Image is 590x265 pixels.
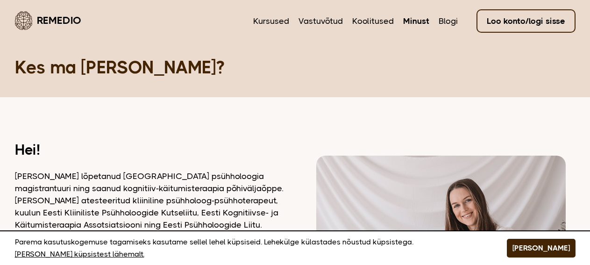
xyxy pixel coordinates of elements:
[15,236,483,260] p: Parema kasutuskogemuse tagamiseks kasutame sellel lehel küpsiseid. Lehekülge külastades nõustud k...
[15,56,576,79] h1: Kes ma [PERSON_NAME]?
[15,9,81,31] a: Remedio
[15,144,284,156] h2: Hei!
[507,239,576,258] button: [PERSON_NAME]
[439,15,458,27] a: Blogi
[15,11,32,30] img: Remedio logo
[15,170,284,231] p: [PERSON_NAME] lõpetanud [GEOGRAPHIC_DATA] psühholoogia magistrantuuri ning saanud kognitiiv-käitu...
[253,15,289,27] a: Kursused
[403,15,429,27] a: Minust
[352,15,394,27] a: Koolitused
[15,248,144,260] a: [PERSON_NAME] küpsistest lähemalt.
[476,9,576,33] a: Loo konto/logi sisse
[299,15,343,27] a: Vastuvõtud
